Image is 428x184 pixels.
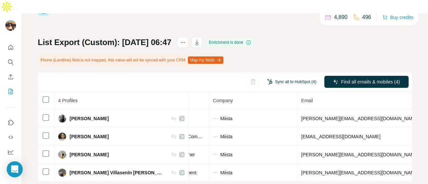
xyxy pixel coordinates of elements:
[213,116,218,121] img: company-logo
[301,152,419,157] span: [PERSON_NAME][EMAIL_ADDRESS][DOMAIN_NAME]
[220,169,233,176] span: Miista
[125,152,195,157] span: Founder / Owner / Head Designer
[5,71,16,83] button: Enrich CSV
[341,78,400,85] span: Find all emails & mobiles (4)
[188,56,223,64] button: Map my fields
[213,134,218,139] img: company-logo
[334,13,347,21] p: 4,890
[301,170,419,175] span: [PERSON_NAME][EMAIL_ADDRESS][DOMAIN_NAME]
[178,37,188,48] button: actions
[301,134,381,139] span: [EMAIL_ADDRESS][DOMAIN_NAME]
[382,13,413,22] button: Buy credits
[220,151,233,158] span: Miista
[70,115,109,122] span: [PERSON_NAME]
[5,131,16,143] button: Use Surfe API
[262,77,321,87] button: Sync all to HubSpot (4)
[5,56,16,68] button: Search
[213,170,218,175] img: company-logo
[5,161,16,173] button: Feedback
[38,54,225,66] div: Phone (Landline) field is not mapped, this value will not be synced with your CRM
[70,151,109,158] span: [PERSON_NAME]
[5,41,16,53] button: Quick start
[213,98,233,103] span: Company
[70,133,109,140] span: [PERSON_NAME]
[207,38,253,46] div: Enrichment is done
[5,20,16,31] img: Avatar
[5,117,16,129] button: Use Surfe on LinkedIn
[58,169,66,177] img: Avatar
[58,133,66,141] img: Avatar
[324,76,409,88] button: Find all emails & mobiles (4)
[5,85,16,98] button: My lists
[125,170,197,175] span: Director Of Business Development
[5,146,16,158] button: Dashboard
[301,116,419,121] span: [PERSON_NAME][EMAIL_ADDRESS][DOMAIN_NAME]
[38,37,172,48] h1: List Export (Custom): [DATE] 06:47
[220,115,233,122] span: Miista
[301,98,313,103] span: Email
[58,98,78,103] span: 4 Profiles
[70,169,165,176] span: [PERSON_NAME] Villasenín [PERSON_NAME]
[220,133,233,140] span: Miista
[213,152,218,157] img: company-logo
[362,13,371,21] p: 496
[7,161,23,177] div: Open Intercom Messenger
[58,115,66,123] img: Avatar
[58,151,66,159] img: Avatar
